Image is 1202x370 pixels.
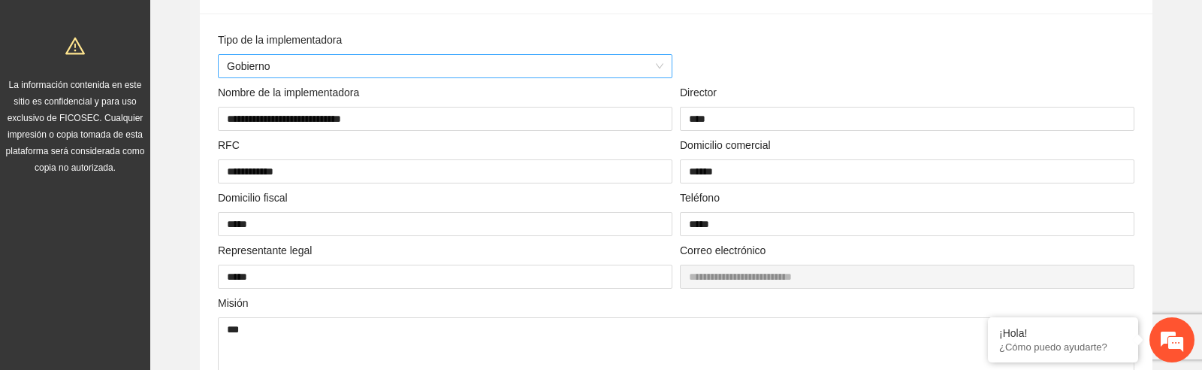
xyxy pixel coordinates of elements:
[87,108,207,260] span: Estamos en línea.
[218,137,240,153] label: RFC
[218,32,342,48] label: Tipo de la implementadora
[227,55,663,77] span: Gobierno
[218,295,248,311] label: Misión
[680,84,717,101] label: Director
[78,77,252,96] div: Chatee con nosotros ahora
[680,242,766,259] label: Correo electrónico
[680,137,771,153] label: Domicilio comercial
[999,327,1127,339] div: ¡Hola!
[218,190,288,206] label: Domicilio fiscal
[246,8,282,44] div: Minimizar ventana de chat en vivo
[6,80,145,173] span: La información contenida en este sitio es confidencial y para uso exclusivo de FICOSEC. Cualquier...
[65,36,85,56] span: warning
[218,84,359,101] label: Nombre de la implementadora
[8,226,286,279] textarea: Escriba su mensaje y pulse “Intro”
[680,190,720,206] label: Teléfono
[218,242,312,259] label: Representante legal
[999,341,1127,353] p: ¿Cómo puedo ayudarte?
